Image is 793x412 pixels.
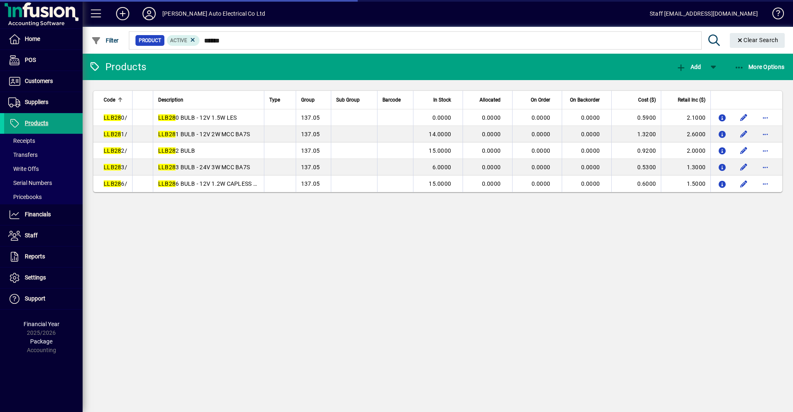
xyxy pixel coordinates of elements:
[737,161,750,174] button: Edit
[567,95,607,104] div: On Backorder
[759,128,772,141] button: More options
[482,164,501,170] span: 0.0000
[89,60,146,73] div: Products
[532,164,551,170] span: 0.0000
[638,95,656,104] span: Cost ($)
[25,211,51,218] span: Financials
[158,114,176,121] em: LLB28
[4,162,83,176] a: Write Offs
[104,164,127,170] span: 3/
[433,95,451,104] span: In Stock
[170,38,187,43] span: Active
[269,95,280,104] span: Type
[734,64,785,70] span: More Options
[158,131,250,137] span: 1 BULB - 12V 2W MCC BA7S
[532,147,551,154] span: 0.0000
[4,176,83,190] a: Serial Numbers
[8,194,42,200] span: Pricebooks
[104,114,121,121] em: LLB28
[162,7,265,20] div: [PERSON_NAME] Auto Electrical Co Ltd
[8,180,52,186] span: Serial Numbers
[139,36,161,45] span: Product
[4,289,83,309] a: Support
[104,164,121,170] em: LLB28
[136,6,162,21] button: Profile
[269,95,291,104] div: Type
[674,59,703,74] button: Add
[4,29,83,50] a: Home
[418,95,458,104] div: In Stock
[611,109,661,126] td: 0.5900
[167,35,200,46] mat-chip: Activation Status: Active
[4,204,83,225] a: Financials
[8,152,38,158] span: Transfers
[301,131,320,137] span: 137.05
[518,95,558,104] div: On Order
[766,2,783,28] a: Knowledge Base
[429,180,451,187] span: 15.0000
[737,177,750,190] button: Edit
[25,232,38,239] span: Staff
[158,180,278,187] span: 6 BULB - 12V 1.2W CAPLESS W2X4.6D
[581,164,600,170] span: 0.0000
[661,175,710,192] td: 1.5000
[104,180,127,187] span: 6/
[759,161,772,174] button: More options
[158,95,183,104] span: Description
[581,180,600,187] span: 0.0000
[759,111,772,124] button: More options
[301,180,320,187] span: 137.05
[104,131,127,137] span: 1/
[158,164,250,170] span: 3 BULB - 24V 3W MCC BA7S
[532,131,551,137] span: 0.0000
[482,180,501,187] span: 0.0000
[301,164,320,170] span: 137.05
[109,6,136,21] button: Add
[24,321,59,327] span: Financial Year
[25,36,40,42] span: Home
[158,131,176,137] em: LLB28
[4,225,83,246] a: Staff
[678,95,705,104] span: Retail Inc ($)
[158,114,237,121] span: 0 BULB - 12V 1.5W LES
[104,114,127,121] span: 0/
[25,253,45,260] span: Reports
[4,50,83,71] a: POS
[661,126,710,142] td: 2.6000
[4,92,83,113] a: Suppliers
[104,95,115,104] span: Code
[676,64,701,70] span: Add
[429,131,451,137] span: 14.0000
[104,147,127,154] span: 2/
[301,95,315,104] span: Group
[482,114,501,121] span: 0.0000
[732,59,787,74] button: More Options
[382,95,401,104] span: Barcode
[4,71,83,92] a: Customers
[661,142,710,159] td: 2.0000
[4,148,83,162] a: Transfers
[581,131,600,137] span: 0.0000
[25,120,48,126] span: Products
[482,131,501,137] span: 0.0000
[89,33,121,48] button: Filter
[581,114,600,121] span: 0.0000
[336,95,360,104] span: Sub Group
[4,246,83,267] a: Reports
[158,180,176,187] em: LLB28
[661,159,710,175] td: 1.3000
[91,37,119,44] span: Filter
[611,126,661,142] td: 1.3200
[730,33,785,48] button: Clear
[30,338,52,345] span: Package
[158,95,259,104] div: Description
[4,190,83,204] a: Pricebooks
[661,109,710,126] td: 2.1000
[531,95,550,104] span: On Order
[737,128,750,141] button: Edit
[532,180,551,187] span: 0.0000
[25,57,36,63] span: POS
[301,147,320,154] span: 137.05
[104,180,121,187] em: LLB28
[480,95,501,104] span: Allocated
